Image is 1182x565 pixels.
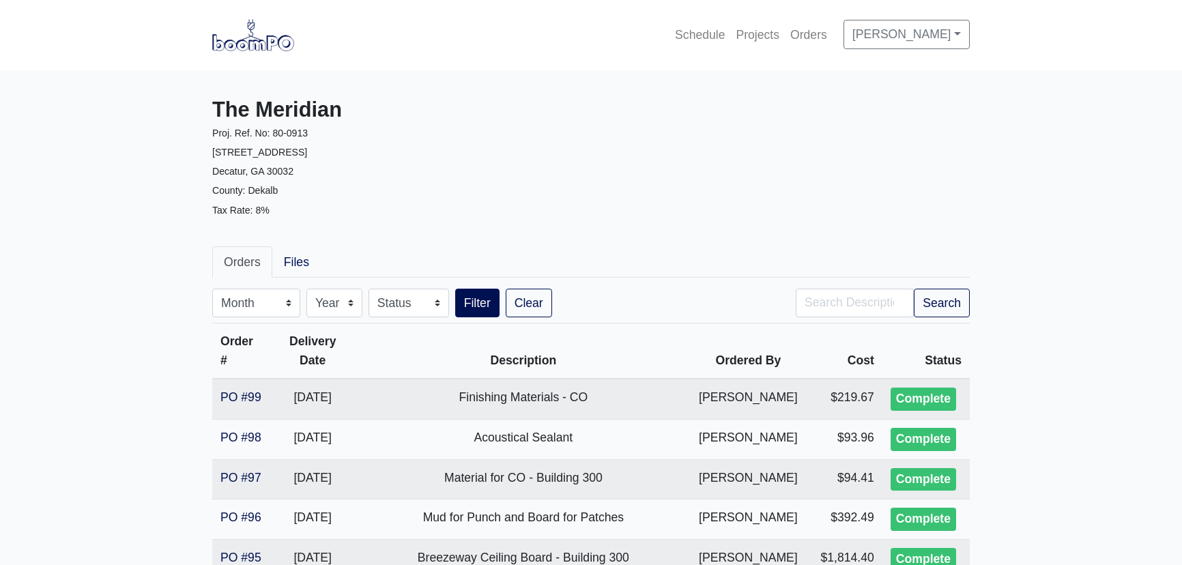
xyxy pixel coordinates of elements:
td: [PERSON_NAME] [691,499,806,540]
div: Complete [891,468,956,491]
small: [STREET_ADDRESS] [212,147,307,158]
a: PO #96 [220,510,261,524]
h3: The Meridian [212,98,581,123]
th: Status [882,323,970,379]
td: $219.67 [806,379,882,419]
td: [DATE] [270,499,356,540]
th: Delivery Date [270,323,356,379]
th: Description [356,323,691,379]
a: Files [272,246,321,278]
a: Schedule [669,20,730,50]
a: PO #98 [220,431,261,444]
small: Tax Rate: 8% [212,205,270,216]
small: County: Dekalb [212,185,278,196]
th: Order # [212,323,270,379]
small: Decatur, GA 30032 [212,166,293,177]
td: [PERSON_NAME] [691,379,806,419]
a: Orders [212,246,272,278]
td: [DATE] [270,379,356,419]
a: Projects [730,20,785,50]
td: $392.49 [806,499,882,540]
a: [PERSON_NAME] [844,20,970,48]
td: [PERSON_NAME] [691,419,806,459]
td: [PERSON_NAME] [691,459,806,499]
td: Acoustical Sealant [356,419,691,459]
a: Clear [506,289,552,317]
a: PO #95 [220,551,261,564]
td: $94.41 [806,459,882,499]
td: Material for CO - Building 300 [356,459,691,499]
button: Filter [455,289,500,317]
small: Proj. Ref. No: 80-0913 [212,128,308,139]
a: PO #99 [220,390,261,404]
div: Complete [891,508,956,531]
button: Search [914,289,970,317]
a: PO #97 [220,471,261,484]
th: Cost [806,323,882,379]
div: Complete [891,388,956,411]
td: [DATE] [270,419,356,459]
img: boomPO [212,19,294,50]
td: Mud for Punch and Board for Patches [356,499,691,540]
th: Ordered By [691,323,806,379]
td: $93.96 [806,419,882,459]
a: Orders [785,20,833,50]
td: [DATE] [270,459,356,499]
td: Finishing Materials - CO [356,379,691,419]
input: Search [796,289,914,317]
div: Complete [891,428,956,451]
